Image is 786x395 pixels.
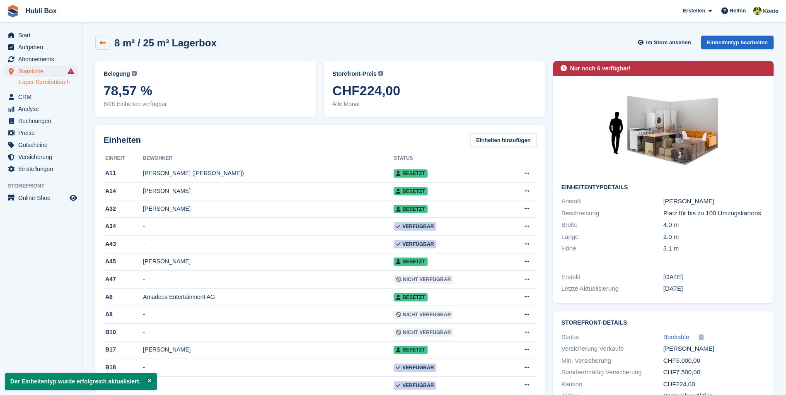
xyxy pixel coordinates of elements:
[332,70,377,78] span: Storefront-Preis
[104,187,143,195] div: A14
[18,29,68,41] span: Start
[143,218,394,236] td: -
[4,127,78,139] a: menu
[378,71,383,76] img: icon-info-grey-7440780725fd019a000dd9b08b2336e03edf1995a4989e88bcd33f0948082b44.svg
[104,345,143,354] div: B17
[143,306,394,324] td: -
[394,364,436,372] span: Verfügbar
[682,7,705,15] span: Erstellen
[663,332,689,342] a: Bookable
[104,205,143,213] div: A32
[394,258,428,266] span: Besetzt
[104,310,143,319] div: A8
[104,222,143,231] div: A34
[18,127,68,139] span: Preise
[663,333,689,340] span: Bookable
[104,134,141,146] h2: Einheiten
[561,368,663,377] div: Standardmäßig Versicherung
[18,65,68,77] span: Standorte
[104,275,143,284] div: A47
[570,64,631,73] div: Nur noch 6 verfügbar!
[763,7,779,15] span: Konto
[663,344,765,354] div: [PERSON_NAME]
[18,115,68,127] span: Rechnungen
[4,115,78,127] a: menu
[18,91,68,103] span: CRM
[663,356,765,366] div: CHF5.000,00
[636,36,694,49] a: Im Store ansehen
[143,376,394,394] td: -
[143,293,394,301] div: Amadeus Entertainment AG
[143,271,394,289] td: -
[394,205,428,213] span: Besetzt
[4,29,78,41] a: menu
[18,192,68,204] span: Online-Shop
[4,103,78,115] a: menu
[663,232,765,242] div: 2.0 m
[143,345,394,354] div: [PERSON_NAME]
[104,293,143,301] div: A6
[663,244,765,253] div: 3.1 m
[18,151,68,163] span: Versicherung
[470,133,536,147] a: Einheiten hinzufügen
[143,169,394,178] div: [PERSON_NAME] ([PERSON_NAME])
[104,100,307,108] span: 6/28 Einheiten verfügbar
[4,192,78,204] a: Speisekarte
[561,320,765,326] h2: Storefront-Details
[143,324,394,342] td: -
[394,293,428,301] span: Besetzt
[104,169,143,178] div: A11
[143,359,394,377] td: -
[114,37,217,48] h2: 8 m² / 25 m³ Lagerbox
[104,83,307,98] span: 78,57 %
[561,197,663,206] div: Anstoß
[394,240,436,248] span: Verfügbar
[22,4,60,18] a: Hubli Box
[561,232,663,242] div: Länge
[561,272,663,282] div: Erstellt
[4,91,78,103] a: menu
[132,71,137,76] img: icon-info-grey-7440780725fd019a000dd9b08b2336e03edf1995a4989e88bcd33f0948082b44.svg
[601,84,726,178] img: 9,3%20qm-unit.jpg
[561,332,663,342] div: Status
[104,257,143,266] div: A45
[4,41,78,53] a: menu
[394,346,428,354] span: Besetzt
[561,380,663,389] div: Kaution
[561,356,663,366] div: Min. Versicherung
[143,236,394,253] td: -
[646,39,691,47] span: Im Store ansehen
[701,36,774,49] a: Einheitentyp bearbeiten
[663,220,765,230] div: 4.0 m
[7,5,19,17] img: stora-icon-8386f47178a22dfd0bd8f6a31ec36ba5ce8667c1dd55bd0f319d3a0aa187defe.svg
[663,197,765,206] div: [PERSON_NAME]
[394,169,428,178] span: Besetzt
[104,240,143,248] div: A43
[394,381,436,390] span: Verfügbar
[18,41,68,53] span: Aufgaben
[561,344,663,354] div: Versicherung Verkäufe
[104,152,143,165] th: Einheit
[753,7,762,15] img: Luca Space4you
[7,182,82,190] span: Storefront
[332,100,536,108] span: Alle Monat
[332,83,536,98] span: CHF224,00
[143,205,394,213] div: [PERSON_NAME]
[561,209,663,218] div: Beschreibung
[730,7,746,15] span: Helfen
[5,373,157,390] p: Der Einheitentyp wurde erfolgreich aktualisiert.
[394,311,453,319] span: Nicht verfügbar
[19,78,78,86] a: Lager Spreitenbach
[663,284,765,294] div: [DATE]
[143,257,394,266] div: [PERSON_NAME]
[18,139,68,151] span: Gutscheine
[68,68,74,75] i: Es sind Fehler bei der Synchronisierung von Smart-Einträgen aufgetreten
[663,272,765,282] div: [DATE]
[663,380,765,389] div: CHF224,00
[394,222,436,231] span: Verfügbar
[4,151,78,163] a: menu
[104,328,143,337] div: B10
[4,139,78,151] a: menu
[4,65,78,77] a: menu
[143,187,394,195] div: [PERSON_NAME]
